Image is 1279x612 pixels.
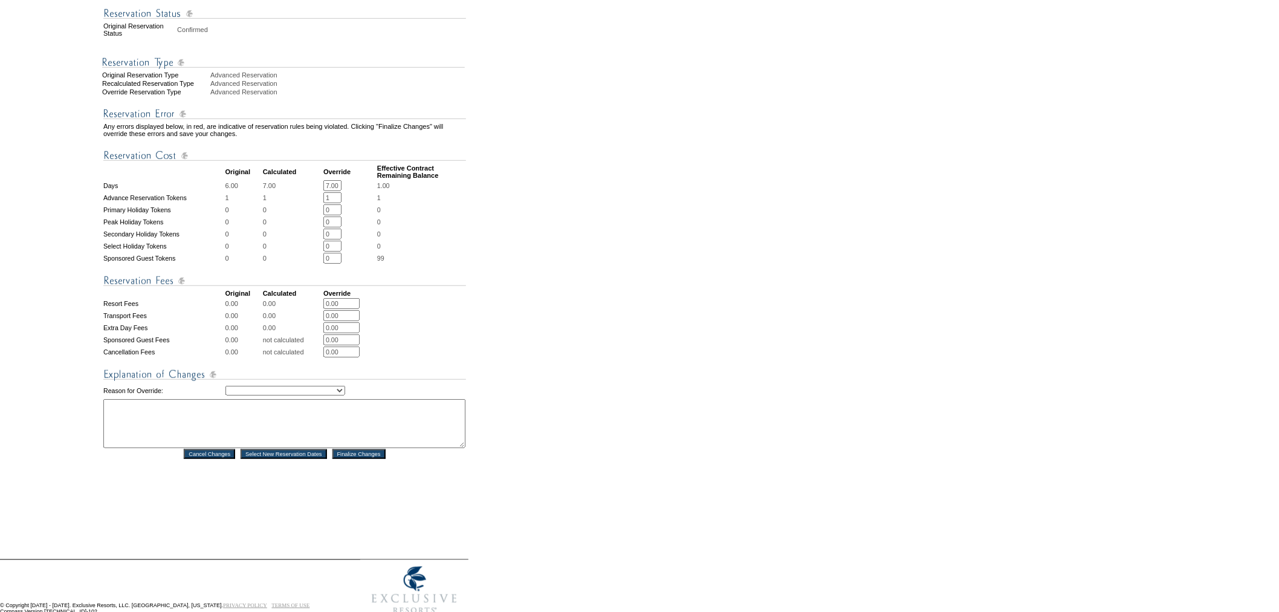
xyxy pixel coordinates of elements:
span: 0 [377,230,381,238]
td: Select Holiday Tokens [103,241,224,252]
div: Advanced Reservation [210,71,467,79]
span: 99 [377,255,384,262]
div: Advanced Reservation [210,88,467,96]
a: TERMS OF USE [272,602,310,608]
img: Reservation Type [102,55,465,70]
td: Extra Day Fees [103,322,224,333]
img: Reservation Errors [103,106,466,122]
td: Sponsored Guest Fees [103,334,224,345]
td: Original [225,290,262,297]
td: 0.00 [225,298,262,309]
span: 0 [377,218,381,226]
td: not calculated [263,334,322,345]
td: 1 [225,192,262,203]
td: Confirmed [177,22,466,37]
td: Calculated [263,290,322,297]
td: Sponsored Guest Tokens [103,253,224,264]
td: 0.00 [263,310,322,321]
td: Days [103,180,224,191]
input: Select New Reservation Dates [241,449,327,459]
td: 0.00 [225,347,262,357]
td: Advance Reservation Tokens [103,192,224,203]
td: 6.00 [225,180,262,191]
img: Reservation Cost [103,148,466,163]
td: Peak Holiday Tokens [103,216,224,227]
td: 0.00 [225,334,262,345]
td: Transport Fees [103,310,224,321]
td: 0.00 [263,322,322,333]
span: 1 [377,194,381,201]
a: PRIVACY POLICY [223,602,267,608]
img: Reservation Status [103,6,466,21]
td: 0 [225,216,262,227]
td: 0 [225,204,262,215]
td: 0 [263,241,322,252]
td: Reason for Override: [103,383,224,398]
span: 0 [377,243,381,250]
td: Effective Contract Remaining Balance [377,164,466,179]
td: 0 [225,229,262,239]
td: Resort Fees [103,298,224,309]
td: 0.00 [225,322,262,333]
span: 1.00 [377,182,390,189]
div: Override Reservation Type [102,88,209,96]
td: Override [323,290,376,297]
td: 1 [263,192,322,203]
div: Recalculated Reservation Type [102,80,209,87]
div: Original Reservation Type [102,71,209,79]
td: 7.00 [263,180,322,191]
td: Secondary Holiday Tokens [103,229,224,239]
td: not calculated [263,347,322,357]
img: Explanation of Changes [103,367,466,382]
span: 0 [377,206,381,213]
input: Finalize Changes [332,449,386,459]
td: Override [323,164,376,179]
td: 0.00 [225,310,262,321]
td: 0 [263,204,322,215]
td: 0 [225,253,262,264]
td: Any errors displayed below, in red, are indicative of reservation rules being violated. Clicking ... [103,123,466,137]
input: Cancel Changes [184,449,235,459]
td: Original [225,164,262,179]
td: Original Reservation Status [103,22,176,37]
td: Calculated [263,164,322,179]
td: 0 [263,253,322,264]
td: 0 [263,216,322,227]
td: 0.00 [263,298,322,309]
td: Cancellation Fees [103,347,224,357]
img: Reservation Fees [103,273,466,288]
div: Advanced Reservation [210,80,467,87]
td: Primary Holiday Tokens [103,204,224,215]
td: 0 [225,241,262,252]
td: 0 [263,229,322,239]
